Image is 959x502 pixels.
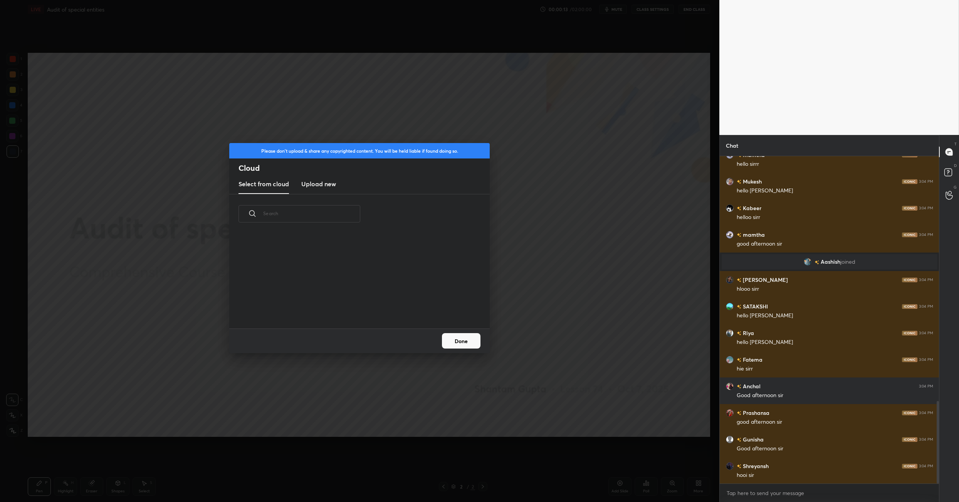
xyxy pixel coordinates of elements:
[741,382,761,390] h6: Anchal
[902,232,917,237] img: iconic-dark.1390631f.png
[919,278,933,282] div: 3:04 PM
[902,464,917,468] img: iconic-dark.1390631f.png
[726,231,734,239] img: 9488d9a54c4b42faad9c10783c879014.jpg
[919,464,933,468] div: 3:04 PM
[229,143,490,158] div: Please don't upload & share any copyrighted content. You will be held liable if found doing so.
[741,355,762,364] h6: Fatema
[919,411,933,415] div: 3:04 PM
[720,156,939,484] div: grid
[815,260,819,264] img: no-rating-badge.077c3623.svg
[737,365,933,373] div: hie sirr
[737,358,741,362] img: no-rating-badge.077c3623.svg
[726,276,734,284] img: a358d6efd4b64471b9a414a6fa5ab202.jpg
[726,178,734,185] img: 4fb1ef4a05d043828c0fb253196add07.jpg
[741,462,769,470] h6: Shreyansh
[737,187,933,195] div: hello [PERSON_NAME]
[919,179,933,184] div: 3:04 PM
[741,276,788,284] h6: [PERSON_NAME]
[726,204,734,212] img: 111fd916713845c79985d02ae5fcd0c4.jpg
[954,163,957,168] p: D
[741,177,762,185] h6: Mukesh
[954,141,957,147] p: T
[229,231,480,328] div: grid
[737,160,933,168] div: hello sirrr
[741,435,764,443] h6: Gunisha
[737,472,933,479] div: hooi sir
[726,329,734,337] img: 3
[737,339,933,346] div: hello [PERSON_NAME]
[741,329,754,337] h6: Riya
[737,411,741,415] img: no-rating-badge.077c3623.svg
[726,303,734,310] img: 22d10a133bba4a3982040bb141e154b6.jpg
[737,278,741,282] img: no-rating-badge.077c3623.svg
[737,445,933,453] div: Good afternoon sir
[737,305,741,309] img: no-rating-badge.077c3623.svg
[919,357,933,362] div: 3:04 PM
[726,462,734,470] img: ee45262ef9a844e8b5da1bce7ed56d06.jpg
[902,206,917,211] img: iconic-dark.1390631f.png
[737,180,741,184] img: no-rating-badge.077c3623.svg
[741,204,761,212] h6: Kabeer
[919,304,933,309] div: 3:04 PM
[442,333,480,349] button: Done
[726,409,734,417] img: ec93d5474f134368bf2787a1e6278c6e.jpg
[919,331,933,335] div: 3:04 PM
[726,382,734,390] img: 710aac374af743619e52c97fb02a3c35.jpg
[902,437,917,442] img: iconic-dark.1390631f.png
[919,206,933,211] div: 3:04 PM
[902,179,917,184] img: iconic-dark.1390631f.png
[741,302,768,310] h6: SATAKSHI
[902,331,917,335] img: iconic-dark.1390631f.png
[263,197,360,230] input: Search
[737,233,741,237] img: no-rating-badge.077c3623.svg
[726,356,734,364] img: 9405d135d0cd4a27aa7e2bc0c754d48b.jpg
[238,163,490,173] h2: Cloud
[902,278,917,282] img: iconic-dark.1390631f.png
[840,259,855,265] span: joined
[902,357,917,362] img: iconic-dark.1390631f.png
[919,437,933,442] div: 3:04 PM
[720,135,744,156] p: Chat
[821,259,840,265] span: Aashish
[954,184,957,190] p: G
[737,464,741,468] img: no-rating-badge.077c3623.svg
[737,214,933,221] div: helloo sirr
[737,438,741,442] img: no-rating-badge.077c3623.svg
[919,384,933,389] div: 3:04 PM
[737,206,741,211] img: no-rating-badge.077c3623.svg
[804,258,811,266] img: 3
[902,411,917,415] img: iconic-dark.1390631f.png
[737,285,933,293] div: hlooo sirr
[726,436,734,443] img: default.png
[737,331,741,335] img: no-rating-badge.077c3623.svg
[741,409,769,417] h6: Prashansa
[737,312,933,320] div: hello [PERSON_NAME]
[238,179,289,189] h3: Select from cloud
[902,304,917,309] img: iconic-dark.1390631f.png
[301,179,336,189] h3: Upload new
[737,384,741,389] img: no-rating-badge.077c3623.svg
[741,231,765,239] h6: mamtha
[737,240,933,248] div: good afternoon sir
[737,392,933,399] div: Good afternoon sir
[737,418,933,426] div: good afternoon sir
[919,232,933,237] div: 3:04 PM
